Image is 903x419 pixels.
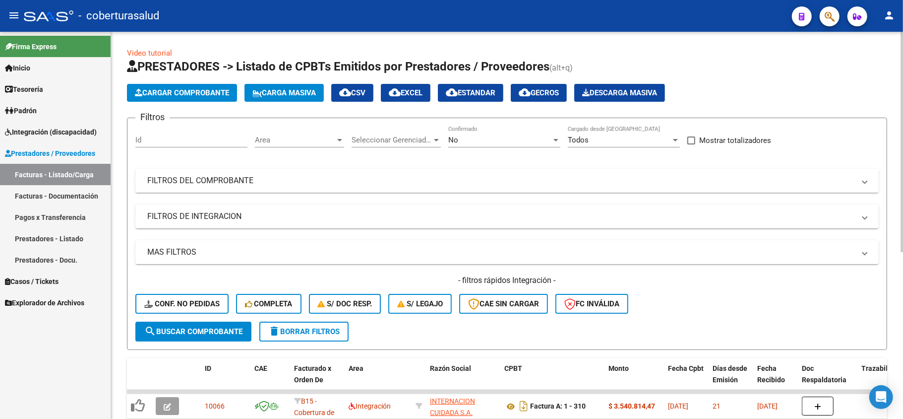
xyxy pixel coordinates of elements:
mat-icon: cloud_download [519,86,531,98]
mat-icon: menu [8,9,20,21]
datatable-header-cell: Doc Respaldatoria [798,358,857,402]
datatable-header-cell: Monto [604,358,664,402]
datatable-header-cell: ID [201,358,250,402]
span: Fecha Recibido [757,364,785,384]
span: S/ legajo [397,299,443,308]
datatable-header-cell: CPBT [500,358,604,402]
mat-panel-title: FILTROS DEL COMPROBANTE [147,175,855,186]
a: Video tutorial [127,49,172,58]
button: S/ Doc Resp. [309,294,381,314]
button: S/ legajo [388,294,452,314]
datatable-header-cell: Días desde Emisión [709,358,753,402]
span: Conf. no pedidas [144,299,220,308]
h4: - filtros rápidos Integración - [135,275,879,286]
span: Buscar Comprobante [144,327,242,336]
strong: $ 3.540.814,47 [608,402,655,410]
span: Integración [349,402,391,410]
span: Seleccionar Gerenciador [352,136,432,144]
span: Doc Respaldatoria [802,364,846,384]
span: Fecha Cpbt [668,364,704,372]
span: Explorador de Archivos [5,297,84,308]
button: Carga Masiva [244,84,324,102]
button: EXCEL [381,84,430,102]
mat-panel-title: MAS FILTROS [147,247,855,258]
span: Facturado x Orden De [294,364,331,384]
mat-expansion-panel-header: FILTROS DE INTEGRACION [135,205,879,228]
span: [DATE] [668,402,688,410]
span: Borrar Filtros [268,327,340,336]
span: CPBT [504,364,522,372]
span: PRESTADORES -> Listado de CPBTs Emitidos por Prestadores / Proveedores [127,60,549,73]
span: INTERNACION CUIDADA S.A. [430,397,475,417]
span: Días desde Emisión [713,364,747,384]
span: Completa [245,299,293,308]
mat-icon: search [144,325,156,337]
i: Descargar documento [517,398,530,414]
span: Casos / Tickets [5,276,59,287]
span: No [448,136,458,144]
app-download-masive: Descarga masiva de comprobantes (adjuntos) [574,84,665,102]
mat-panel-title: FILTROS DE INTEGRACION [147,211,855,222]
button: FC Inválida [555,294,628,314]
span: Todos [568,136,589,144]
div: Open Intercom Messenger [869,385,893,409]
button: CSV [331,84,373,102]
span: Tesorería [5,84,43,95]
span: Inicio [5,63,30,73]
mat-icon: cloud_download [389,86,401,98]
span: Area [349,364,363,372]
span: (alt+q) [549,63,573,72]
span: Trazabilidad [861,364,902,372]
span: EXCEL [389,88,422,97]
datatable-header-cell: Fecha Cpbt [664,358,709,402]
span: ID [205,364,211,372]
button: Borrar Filtros [259,322,349,342]
button: CAE SIN CARGAR [459,294,548,314]
span: Mostrar totalizadores [699,135,771,146]
span: 10066 [205,402,225,410]
span: CAE SIN CARGAR [468,299,539,308]
span: 21 [713,402,721,410]
mat-icon: cloud_download [446,86,458,98]
span: Area [255,136,335,144]
mat-expansion-panel-header: FILTROS DEL COMPROBANTE [135,169,879,193]
span: CAE [254,364,267,372]
button: Conf. no pedidas [135,294,229,314]
button: Descarga Masiva [574,84,665,102]
button: Cargar Comprobante [127,84,237,102]
div: 30715254243 [430,396,496,417]
h3: Filtros [135,110,170,124]
mat-expansion-panel-header: MAS FILTROS [135,240,879,264]
span: Prestadores / Proveedores [5,148,95,159]
span: S/ Doc Resp. [318,299,372,308]
span: - coberturasalud [78,5,159,27]
strong: Factura A: 1 - 310 [530,403,586,411]
datatable-header-cell: CAE [250,358,290,402]
span: Cargar Comprobante [135,88,229,97]
mat-icon: person [883,9,895,21]
span: Estandar [446,88,495,97]
span: Descarga Masiva [582,88,657,97]
datatable-header-cell: Razón Social [426,358,500,402]
datatable-header-cell: Area [345,358,412,402]
span: Razón Social [430,364,471,372]
button: Estandar [438,84,503,102]
span: Gecros [519,88,559,97]
span: Integración (discapacidad) [5,127,97,138]
mat-icon: delete [268,325,280,337]
span: CSV [339,88,365,97]
span: Monto [608,364,629,372]
button: Completa [236,294,301,314]
datatable-header-cell: Facturado x Orden De [290,358,345,402]
span: [DATE] [757,402,778,410]
span: Padrón [5,105,37,116]
datatable-header-cell: Fecha Recibido [753,358,798,402]
span: Firma Express [5,41,57,52]
span: FC Inválida [564,299,619,308]
button: Gecros [511,84,567,102]
button: Buscar Comprobante [135,322,251,342]
mat-icon: cloud_download [339,86,351,98]
span: Carga Masiva [252,88,316,97]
